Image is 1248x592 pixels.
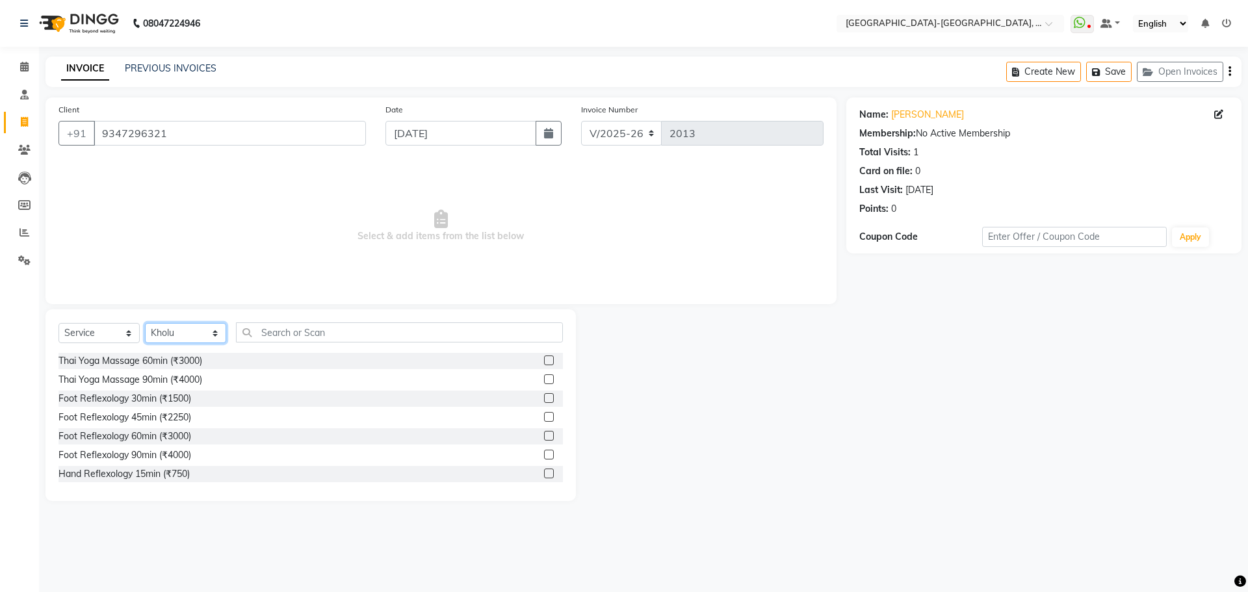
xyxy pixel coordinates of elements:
[385,104,403,116] label: Date
[915,164,920,178] div: 0
[33,5,122,42] img: logo
[1006,62,1081,82] button: Create New
[58,354,202,368] div: Thai Yoga Massage 60min (₹3000)
[859,230,982,244] div: Coupon Code
[891,108,964,122] a: [PERSON_NAME]
[125,62,216,74] a: PREVIOUS INVOICES
[859,146,911,159] div: Total Visits:
[581,104,638,116] label: Invoice Number
[1172,227,1209,247] button: Apply
[58,121,95,146] button: +91
[58,373,202,387] div: Thai Yoga Massage 90min (₹4000)
[94,121,366,146] input: Search by Name/Mobile/Email/Code
[58,411,191,424] div: Foot Reflexology 45min (₹2250)
[143,5,200,42] b: 08047224946
[1137,62,1223,82] button: Open Invoices
[859,164,913,178] div: Card on file:
[891,202,896,216] div: 0
[905,183,933,197] div: [DATE]
[859,202,889,216] div: Points:
[58,104,79,116] label: Client
[58,467,190,481] div: Hand Reflexology 15min (₹750)
[61,57,109,81] a: INVOICE
[58,430,191,443] div: Foot Reflexology 60min (₹3000)
[913,146,918,159] div: 1
[859,183,903,197] div: Last Visit:
[58,392,191,405] div: Foot Reflexology 30min (₹1500)
[236,322,563,342] input: Search or Scan
[859,127,1228,140] div: No Active Membership
[859,108,889,122] div: Name:
[58,448,191,462] div: Foot Reflexology 90min (₹4000)
[58,161,824,291] span: Select & add items from the list below
[982,227,1167,247] input: Enter Offer / Coupon Code
[859,127,916,140] div: Membership:
[1086,62,1132,82] button: Save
